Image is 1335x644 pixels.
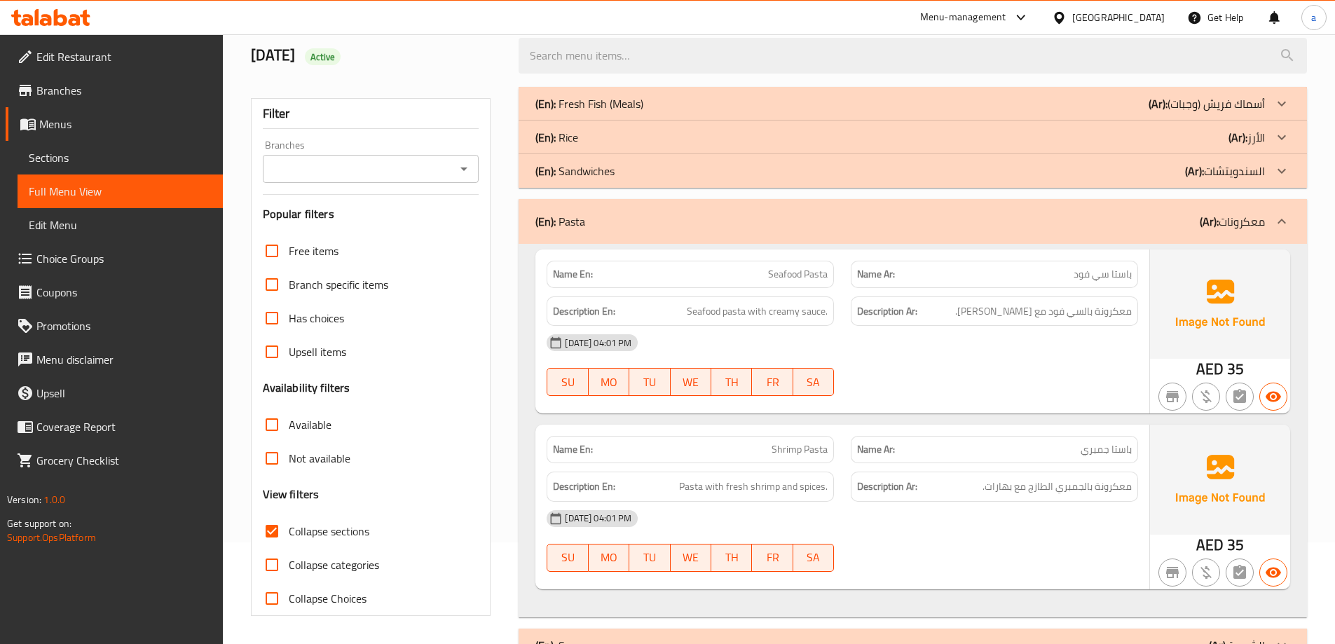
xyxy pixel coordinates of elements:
[1259,383,1287,411] button: Available
[1149,93,1168,114] b: (Ar):
[519,38,1307,74] input: search
[687,303,828,320] span: Seafood pasta with creamy sauce.
[1228,129,1265,146] p: الأرز
[263,380,350,396] h3: Availability filters
[1311,10,1316,25] span: a
[6,309,223,343] a: Promotions
[289,242,338,259] span: Free items
[6,376,223,410] a: Upsell
[772,442,828,457] span: Shrimp Pasta
[1226,559,1254,587] button: Not has choices
[768,267,828,282] span: Seafood Pasta
[1259,559,1287,587] button: Available
[553,547,582,568] span: SU
[1149,95,1265,112] p: أسماك فريش (وجبات)
[36,351,212,368] span: Menu disclaimer
[1150,425,1290,534] img: Ae5nvW7+0k+MAAAAAElFTkSuQmCC
[36,385,212,402] span: Upsell
[36,284,212,301] span: Coupons
[7,514,71,533] span: Get support on:
[454,159,474,179] button: Open
[36,452,212,469] span: Grocery Checklist
[6,444,223,477] a: Grocery Checklist
[6,242,223,275] a: Choice Groups
[535,129,578,146] p: Rice
[920,9,1006,26] div: Menu-management
[519,87,1307,121] div: (En): Fresh Fish (Meals)(Ar):أسماك فريش (وجبات)
[635,372,664,392] span: TU
[1158,559,1186,587] button: Not branch specific item
[752,544,793,572] button: FR
[1200,213,1265,230] p: معكرونات
[289,450,350,467] span: Not available
[857,478,917,495] strong: Description Ar:
[559,336,637,350] span: [DATE] 04:01 PM
[1200,211,1219,232] b: (Ar):
[519,154,1307,188] div: (En): Sandwiches(Ar):السندويتشات
[535,163,615,179] p: Sandwiches
[263,486,320,502] h3: View filters
[553,372,582,392] span: SU
[18,141,223,174] a: Sections
[983,478,1132,495] span: معكرونة بالجمبري الطازج مع بهارات.
[1226,383,1254,411] button: Not has choices
[857,442,895,457] strong: Name Ar:
[671,544,711,572] button: WE
[289,556,379,573] span: Collapse categories
[263,99,479,129] div: Filter
[6,343,223,376] a: Menu disclaimer
[717,547,746,568] span: TH
[1228,127,1247,148] b: (Ar):
[553,442,593,457] strong: Name En:
[29,183,212,200] span: Full Menu View
[676,372,706,392] span: WE
[857,267,895,282] strong: Name Ar:
[711,368,752,396] button: TH
[535,213,585,230] p: Pasta
[793,368,834,396] button: SA
[553,303,615,320] strong: Description En:
[799,372,828,392] span: SA
[6,410,223,444] a: Coverage Report
[799,547,828,568] span: SA
[18,174,223,208] a: Full Menu View
[535,127,556,148] b: (En):
[289,523,369,540] span: Collapse sections
[589,368,629,396] button: MO
[553,267,593,282] strong: Name En:
[1196,355,1224,383] span: AED
[594,372,624,392] span: MO
[289,343,346,360] span: Upsell items
[589,544,629,572] button: MO
[679,478,828,495] span: Pasta with fresh shrimp and spices.
[36,82,212,99] span: Branches
[263,206,479,222] h3: Popular filters
[857,303,917,320] strong: Description Ar:
[289,310,344,327] span: Has choices
[535,93,556,114] b: (En):
[43,491,65,509] span: 1.0.0
[1072,10,1165,25] div: [GEOGRAPHIC_DATA]
[594,547,624,568] span: MO
[36,48,212,65] span: Edit Restaurant
[18,208,223,242] a: Edit Menu
[793,544,834,572] button: SA
[717,372,746,392] span: TH
[36,418,212,435] span: Coverage Report
[6,74,223,107] a: Branches
[1227,531,1244,559] span: 35
[547,368,588,396] button: SU
[519,244,1307,617] div: (En): Fresh Fish (Meals)(Ar):أسماك فريش (وجبات)
[629,544,670,572] button: TU
[711,544,752,572] button: TH
[289,416,331,433] span: Available
[7,528,96,547] a: Support.OpsPlatform
[1074,267,1132,282] span: باستا سي فود
[519,121,1307,154] div: (En): Rice(Ar):الأرز
[305,48,341,65] div: Active
[1192,383,1220,411] button: Purchased item
[1192,559,1220,587] button: Purchased item
[535,160,556,181] b: (En):
[676,547,706,568] span: WE
[29,217,212,233] span: Edit Menu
